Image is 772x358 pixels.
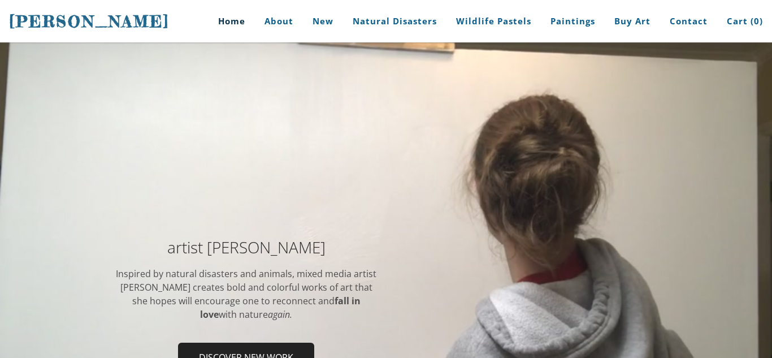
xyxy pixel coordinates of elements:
h2: artist [PERSON_NAME] [115,239,378,255]
a: [PERSON_NAME] [9,11,170,32]
span: 0 [754,15,760,27]
em: again. [268,308,292,321]
span: [PERSON_NAME] [9,12,170,31]
div: Inspired by natural disasters and animals, mixed media artist [PERSON_NAME] ​creates bold and col... [115,267,378,321]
